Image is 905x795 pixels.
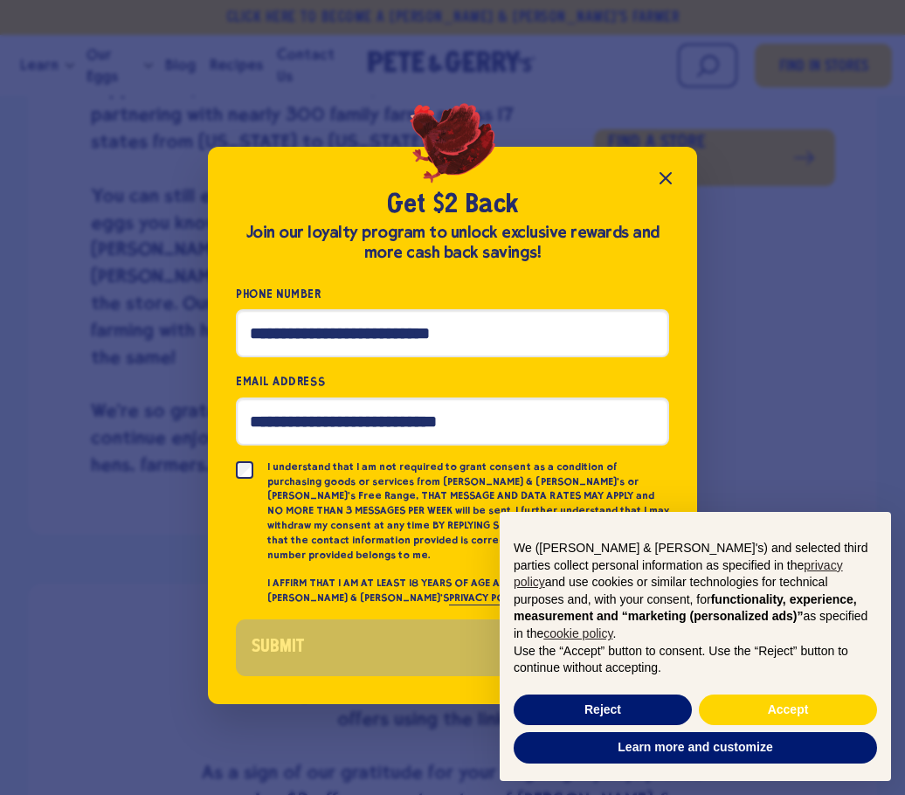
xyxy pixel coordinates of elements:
[236,619,669,676] button: Submit
[236,284,669,304] label: Phone Number
[486,498,905,795] div: Notice
[514,643,877,677] p: Use the “Accept” button to consent. Use the “Reject” button to continue without accepting.
[236,223,669,263] div: Join our loyalty program to unlock exclusive rewards and more cash back savings!
[267,576,669,605] p: I AFFIRM THAT I AM AT LEAST 18 YEARS OF AGE AND HAVE READ AND AGREE TO [PERSON_NAME] & [PERSON_NA...
[514,540,877,643] p: We ([PERSON_NAME] & [PERSON_NAME]'s) and selected third parties collect personal information as s...
[236,189,669,222] h2: Get $2 Back
[236,461,253,479] input: I understand that I am not required to grant consent as a condition of purchasing goods or servic...
[267,460,669,563] p: I understand that I am not required to grant consent as a condition of purchasing goods or servic...
[543,626,612,640] a: cookie policy
[699,695,877,726] button: Accept
[514,695,692,726] button: Reject
[449,591,524,605] a: PRIVACY POLICY
[514,732,877,764] button: Learn more and customize
[236,371,669,391] label: Email Address
[648,161,683,196] button: Close popup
